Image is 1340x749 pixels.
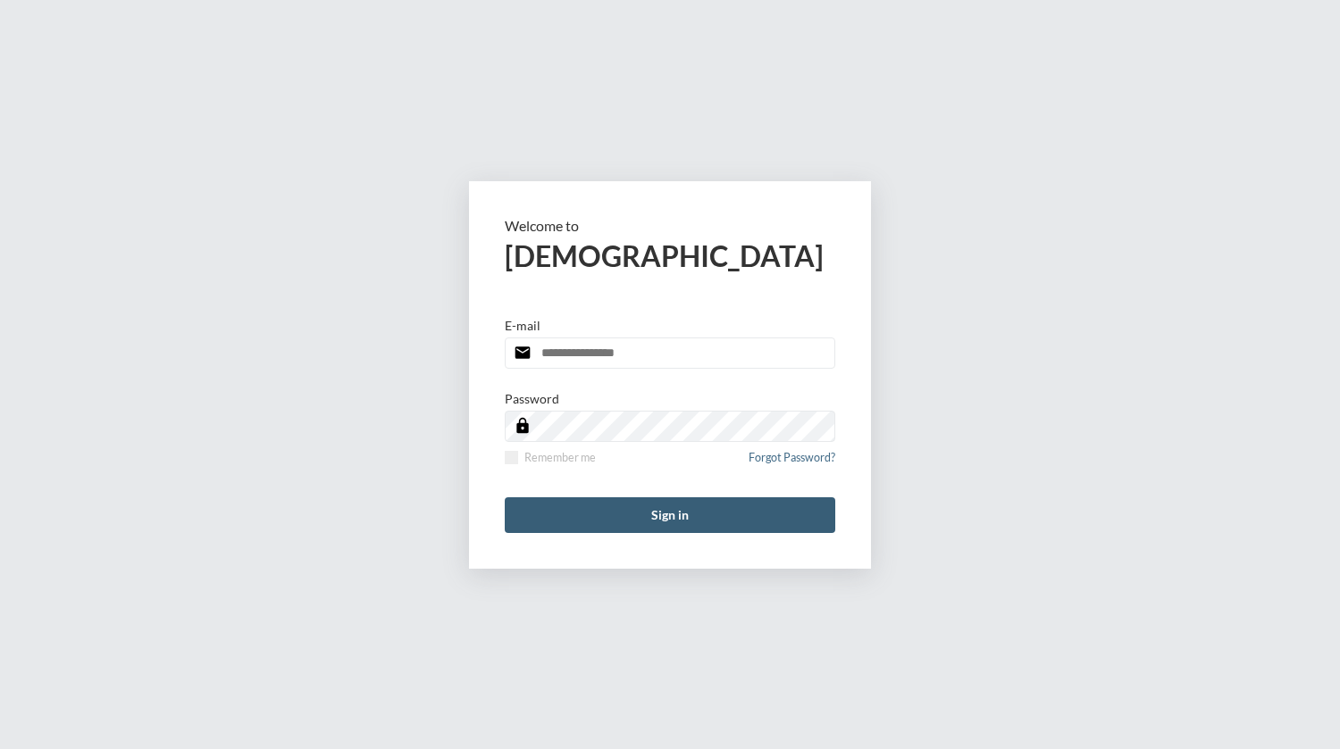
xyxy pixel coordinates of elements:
[505,391,559,406] p: Password
[505,451,596,464] label: Remember me
[505,497,835,533] button: Sign in
[505,217,835,234] p: Welcome to
[749,451,835,475] a: Forgot Password?
[505,318,540,333] p: E-mail
[505,238,835,273] h2: [DEMOGRAPHIC_DATA]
